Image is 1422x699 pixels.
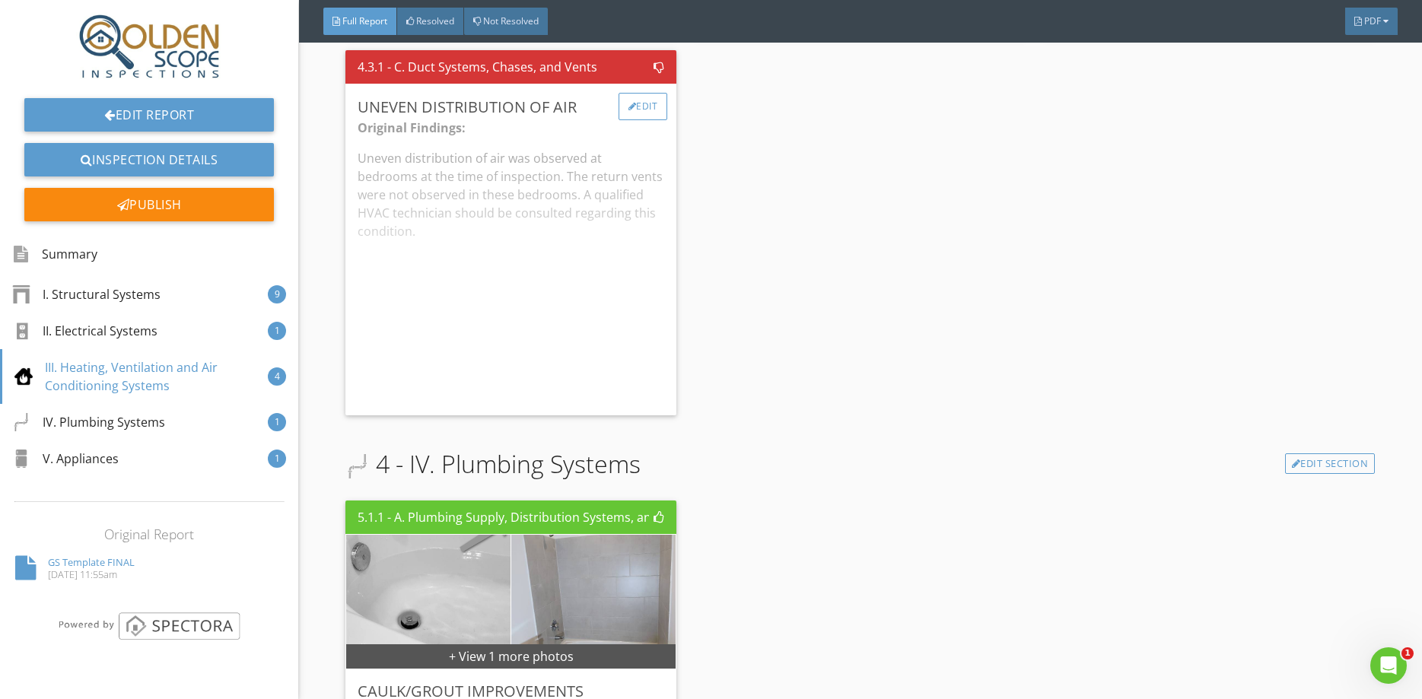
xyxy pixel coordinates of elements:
div: 4.3.1 - C. Duct Systems, Chases, and Vents [358,58,597,76]
div: Edit [619,93,668,120]
div: Publish [24,188,274,221]
div: Uneven distribution of air [358,96,664,119]
span: 4 - IV. Plumbing Systems [345,446,641,482]
div: 4 [268,367,286,386]
span: Full Report [342,14,387,27]
div: 1 [268,413,286,431]
img: powered_by_spectora_2.png [56,612,243,640]
a: Edit Section [1285,453,1376,475]
div: II. Electrical Systems [12,322,157,340]
div: + View 1 more photos [346,644,676,669]
a: Inspection Details [24,143,274,176]
div: 5.1.1 - A. Plumbing Supply, Distribution Systems, and Fixtures [358,508,649,526]
div: V. Appliances [12,450,119,468]
div: [DATE] 11:55am [48,568,135,580]
iframe: Intercom live chat [1370,647,1407,684]
div: Summary [12,242,97,268]
div: 1 [268,322,286,340]
a: Edit Report [24,98,274,132]
div: I. Structural Systems [12,285,161,303]
img: HI-Logo-GoldenScopeInspections-006.jpg [76,12,222,80]
div: IV. Plumbing Systems [12,413,165,431]
span: PDF [1364,14,1381,27]
span: 1 [1401,647,1414,659]
div: 9 [268,285,286,303]
div: 1 [268,450,286,468]
span: Resolved [416,14,454,27]
span: Not Resolved [483,14,539,27]
div: GS Template FINAL [48,556,135,568]
a: GS Template FINAL [DATE] 11:55am [15,550,284,587]
div: III. Heating, Ventilation and Air Conditioning Systems [14,358,268,395]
